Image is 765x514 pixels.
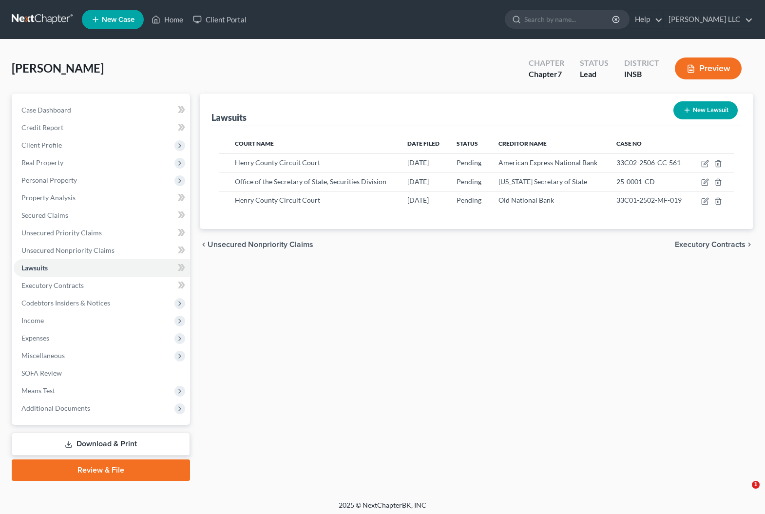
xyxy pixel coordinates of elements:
i: chevron_right [746,241,753,248]
a: Download & Print [12,433,190,456]
span: Henry County Circuit Court [235,196,320,204]
span: Office of the Secretary of State, Securities Division [235,177,386,186]
span: Miscellaneous [21,351,65,360]
span: Case No [616,140,642,147]
span: Executory Contracts [21,281,84,289]
span: New Case [102,16,134,23]
a: Credit Report [14,119,190,136]
button: chevron_left Unsecured Nonpriority Claims [200,241,313,248]
span: Creditor Name [498,140,547,147]
input: Search by name... [524,10,613,28]
span: Codebtors Insiders & Notices [21,299,110,307]
span: 1 [752,481,760,489]
span: Property Analysis [21,193,76,202]
a: Help [630,11,663,28]
button: Executory Contracts chevron_right [675,241,753,248]
span: 33C01-2502-MF-019 [616,196,682,204]
div: Chapter [529,57,564,69]
span: Credit Report [21,123,63,132]
a: Secured Claims [14,207,190,224]
span: 25-0001-CD [616,177,655,186]
a: Property Analysis [14,189,190,207]
iframe: Intercom live chat [732,481,755,504]
span: SOFA Review [21,369,62,377]
button: Preview [675,57,742,79]
a: Unsecured Priority Claims [14,224,190,242]
div: District [624,57,659,69]
span: Pending [457,158,481,167]
span: Income [21,316,44,324]
i: chevron_left [200,241,208,248]
span: 33C02-2506-CC-561 [616,158,681,167]
span: Old National Bank [498,196,554,204]
a: Review & File [12,459,190,481]
span: Pending [457,196,481,204]
span: Case Dashboard [21,106,71,114]
span: Real Property [21,158,63,167]
span: Unsecured Nonpriority Claims [21,246,115,254]
span: Unsecured Nonpriority Claims [208,241,313,248]
span: Henry County Circuit Court [235,158,320,167]
span: Court Name [235,140,274,147]
span: Date Filed [407,140,440,147]
div: Lead [580,69,609,80]
a: Client Portal [188,11,251,28]
button: New Lawsuit [673,101,738,119]
span: American Express National Bank [498,158,597,167]
span: Pending [457,177,481,186]
span: Status [457,140,478,147]
span: Lawsuits [21,264,48,272]
span: Secured Claims [21,211,68,219]
span: Expenses [21,334,49,342]
span: Unsecured Priority Claims [21,228,102,237]
a: Executory Contracts [14,277,190,294]
span: [DATE] [407,196,429,204]
span: Additional Documents [21,404,90,412]
span: Means Test [21,386,55,395]
a: Unsecured Nonpriority Claims [14,242,190,259]
span: Client Profile [21,141,62,149]
a: Lawsuits [14,259,190,277]
span: [DATE] [407,177,429,186]
span: [US_STATE] Secretary of State [498,177,587,186]
div: INSB [624,69,659,80]
a: Home [147,11,188,28]
span: [PERSON_NAME] [12,61,104,75]
div: Lawsuits [211,112,247,123]
span: Executory Contracts [675,241,746,248]
div: Status [580,57,609,69]
span: [DATE] [407,158,429,167]
a: Case Dashboard [14,101,190,119]
span: 7 [557,69,562,78]
span: Personal Property [21,176,77,184]
div: Chapter [529,69,564,80]
a: [PERSON_NAME] LLC [664,11,753,28]
a: SOFA Review [14,364,190,382]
